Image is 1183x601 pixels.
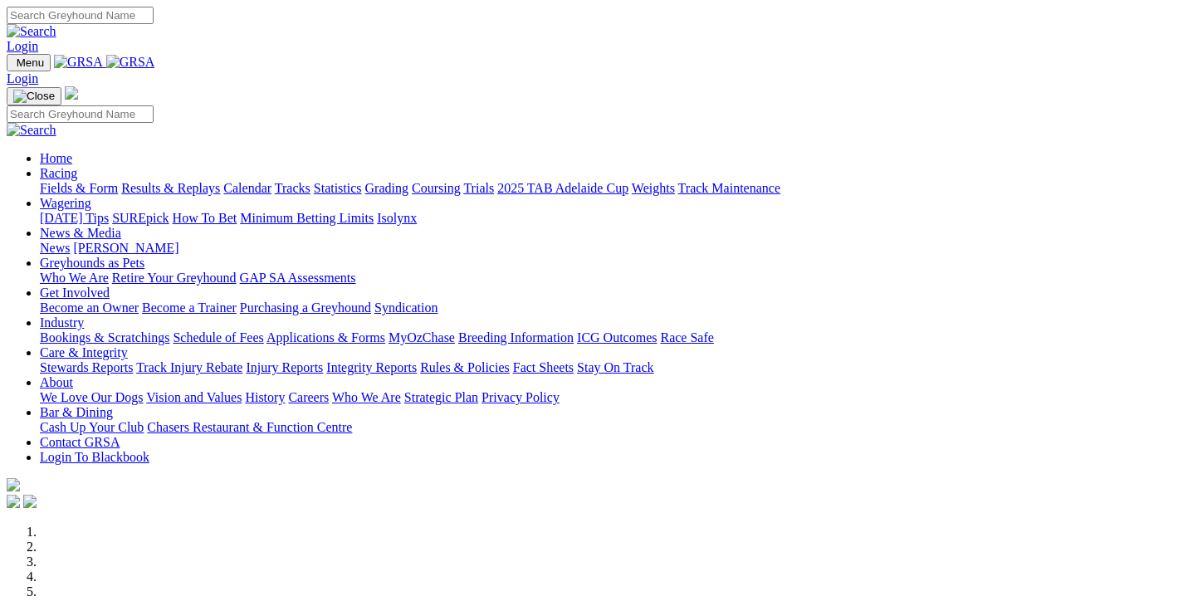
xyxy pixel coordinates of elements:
a: Greyhounds as Pets [40,256,144,270]
a: [DATE] Tips [40,211,109,225]
a: Wagering [40,196,91,210]
a: Login [7,71,38,86]
a: Grading [365,181,408,195]
a: Statistics [314,181,362,195]
img: facebook.svg [7,495,20,508]
img: logo-grsa-white.png [65,86,78,100]
img: Search [7,24,56,39]
img: logo-grsa-white.png [7,478,20,491]
button: Toggle navigation [7,54,51,71]
div: Wagering [40,211,1176,226]
a: Applications & Forms [266,330,385,344]
a: MyOzChase [389,330,455,344]
a: Who We Are [332,390,401,404]
a: Track Injury Rebate [136,360,242,374]
input: Search [7,7,154,24]
a: Breeding Information [458,330,574,344]
img: twitter.svg [23,495,37,508]
a: Bar & Dining [40,405,113,419]
a: Weights [632,181,675,195]
a: Chasers Restaurant & Function Centre [147,420,352,434]
a: Fields & Form [40,181,118,195]
img: Close [13,90,55,103]
a: Integrity Reports [326,360,417,374]
button: Toggle navigation [7,87,61,105]
a: Privacy Policy [482,390,560,404]
a: Bookings & Scratchings [40,330,169,344]
a: Industry [40,315,84,330]
a: [PERSON_NAME] [73,241,178,255]
img: Search [7,123,56,138]
div: Racing [40,181,1176,196]
a: Who We Are [40,271,109,285]
a: GAP SA Assessments [240,271,356,285]
a: ICG Outcomes [577,330,657,344]
div: Care & Integrity [40,360,1176,375]
div: Get Involved [40,300,1176,315]
a: Become an Owner [40,300,139,315]
a: Stewards Reports [40,360,133,374]
a: Syndication [374,300,438,315]
a: Rules & Policies [420,360,510,374]
img: GRSA [106,55,155,70]
a: How To Bet [173,211,237,225]
a: Cash Up Your Club [40,420,144,434]
div: Industry [40,330,1176,345]
a: Trials [463,181,494,195]
a: Track Maintenance [678,181,780,195]
a: 2025 TAB Adelaide Cup [497,181,628,195]
a: Isolynx [377,211,417,225]
a: Vision and Values [146,390,242,404]
input: Search [7,105,154,123]
a: News & Media [40,226,121,240]
a: Careers [288,390,329,404]
a: Fact Sheets [513,360,574,374]
a: Get Involved [40,286,110,300]
a: Strategic Plan [404,390,478,404]
a: Home [40,151,72,165]
div: Greyhounds as Pets [40,271,1176,286]
a: Minimum Betting Limits [240,211,374,225]
a: Coursing [412,181,461,195]
a: SUREpick [112,211,169,225]
a: Care & Integrity [40,345,128,359]
a: Login To Blackbook [40,450,149,464]
a: Racing [40,166,77,180]
a: Race Safe [660,330,713,344]
a: Tracks [275,181,310,195]
div: About [40,390,1176,405]
div: Bar & Dining [40,420,1176,435]
div: News & Media [40,241,1176,256]
a: Purchasing a Greyhound [240,300,371,315]
span: Menu [17,56,44,69]
a: Schedule of Fees [173,330,263,344]
a: Results & Replays [121,181,220,195]
a: News [40,241,70,255]
a: We Love Our Dogs [40,390,143,404]
a: Injury Reports [246,360,323,374]
a: History [245,390,285,404]
a: Contact GRSA [40,435,120,449]
a: Retire Your Greyhound [112,271,237,285]
img: GRSA [54,55,103,70]
a: About [40,375,73,389]
a: Stay On Track [577,360,653,374]
a: Become a Trainer [142,300,237,315]
a: Calendar [223,181,271,195]
a: Login [7,39,38,53]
